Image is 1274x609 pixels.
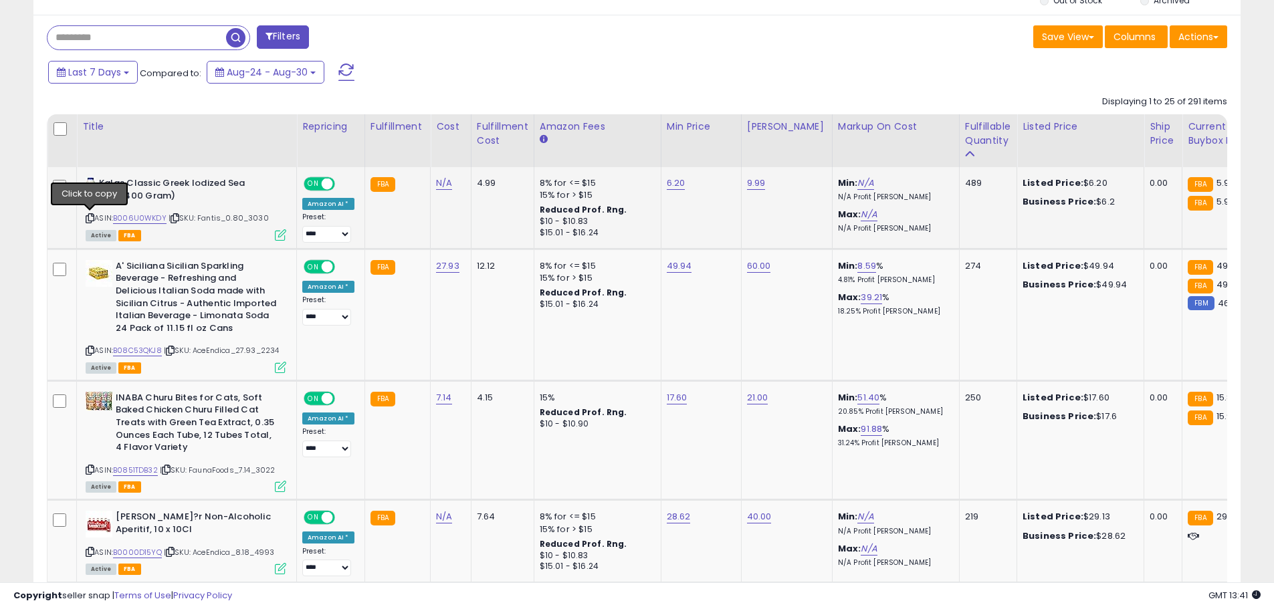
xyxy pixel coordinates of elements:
[838,542,861,555] b: Max:
[86,481,116,493] span: All listings currently available for purchase on Amazon
[86,260,112,287] img: 41paPHmC6yL._SL40_.jpg
[207,61,324,84] button: Aug-24 - Aug-30
[173,589,232,602] a: Privacy Policy
[116,260,278,338] b: A' Siciliana Sicilian Sparkling Beverage - Refreshing and Delicious Italian Soda made with Sicili...
[86,260,286,372] div: ASIN:
[1105,25,1168,48] button: Columns
[333,261,354,272] span: OFF
[305,512,322,523] span: ON
[838,291,861,303] b: Max:
[1023,259,1083,272] b: Listed Price:
[302,531,354,543] div: Amazon AI *
[667,391,687,404] a: 17.60
[540,216,651,227] div: $10 - $10.83
[1188,260,1212,275] small: FBA
[113,547,162,558] a: B0000D15YQ
[116,392,278,457] b: INABA Churu Bites for Cats, Soft Baked Chicken Churu Filled Cat Treats with Green Tea Extract, 0....
[1023,410,1134,422] div: $17.6
[86,564,116,575] span: All listings currently available for purchase on Amazon
[1188,296,1214,310] small: FBM
[477,392,524,404] div: 4.15
[1023,391,1083,404] b: Listed Price:
[1023,392,1134,404] div: $17.60
[1023,176,1083,189] b: Listed Price:
[1023,260,1134,272] div: $49.94
[540,299,651,310] div: $15.01 - $16.24
[48,61,138,84] button: Last 7 Days
[861,291,882,304] a: 39.21
[667,259,692,273] a: 49.94
[1188,511,1212,525] small: FBA
[1188,177,1212,192] small: FBA
[540,120,655,134] div: Amazon Fees
[861,208,877,221] a: N/A
[1023,177,1134,189] div: $6.20
[747,391,768,404] a: 21.00
[747,176,766,190] a: 9.99
[113,213,167,224] a: B006U0WKDY
[1150,511,1172,523] div: 0.00
[477,511,524,523] div: 7.64
[1208,589,1261,602] span: 2025-09-7 13:41 GMT
[1188,196,1212,211] small: FBA
[838,224,949,233] p: N/A Profit [PERSON_NAME]
[13,590,232,602] div: seller snap | |
[118,564,141,575] span: FBA
[160,465,276,475] span: | SKU: FaunaFoods_7.14_3022
[86,177,286,239] div: ASIN:
[113,465,158,476] a: B0851TDB32
[1023,530,1134,542] div: $28.62
[370,260,395,275] small: FBA
[1150,260,1172,272] div: 0.00
[540,227,651,239] div: $15.01 - $16.24
[302,412,354,424] div: Amazon AI *
[82,120,291,134] div: Title
[857,259,876,273] a: 8.59
[333,393,354,404] span: OFF
[68,66,121,79] span: Last 7 Days
[747,259,771,273] a: 60.00
[86,230,116,241] span: All listings currently available for purchase on Amazon
[838,307,949,316] p: 18.25% Profit [PERSON_NAME]
[861,422,882,436] a: 91.88
[436,120,465,134] div: Cost
[1216,391,1235,404] span: 15.81
[333,512,354,523] span: OFF
[1188,392,1212,406] small: FBA
[1216,510,1238,523] span: 29.13
[965,260,1006,272] div: 274
[838,510,858,523] b: Min:
[838,176,858,189] b: Min:
[1023,196,1134,208] div: $6.2
[86,362,116,374] span: All listings currently available for purchase on Amazon
[540,392,651,404] div: 15%
[169,213,269,223] span: | SKU: Fantis_0.80_3030
[302,198,354,210] div: Amazon AI *
[164,547,274,558] span: | SKU: AceEndica_8.18_4993
[302,281,354,293] div: Amazon AI *
[857,391,879,404] a: 51.40
[86,392,112,410] img: 51ATR7lj4EL._SL40_.jpg
[370,511,395,525] small: FBA
[1218,297,1243,310] span: 46.09
[333,178,354,190] span: OFF
[838,392,949,416] div: %
[540,260,651,272] div: 8% for <= $15
[86,392,286,491] div: ASIN:
[1150,392,1172,404] div: 0.00
[838,291,949,316] div: %
[477,260,524,272] div: 12.12
[540,550,651,562] div: $10 - $10.83
[114,589,171,602] a: Terms of Use
[86,511,112,537] img: 41sW8pLwdiL._SL40_.jpg
[302,295,354,326] div: Preset:
[257,25,309,49] button: Filters
[1216,259,1241,272] span: 49.89
[1188,279,1212,293] small: FBA
[164,345,280,356] span: | SKU: AceEndica_27.93_2234
[747,120,827,134] div: [PERSON_NAME]
[667,176,685,190] a: 6.20
[436,176,452,190] a: N/A
[118,481,141,493] span: FBA
[99,177,261,205] b: Kalas Classic Greek Iodized Sea Salt (400 Gram)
